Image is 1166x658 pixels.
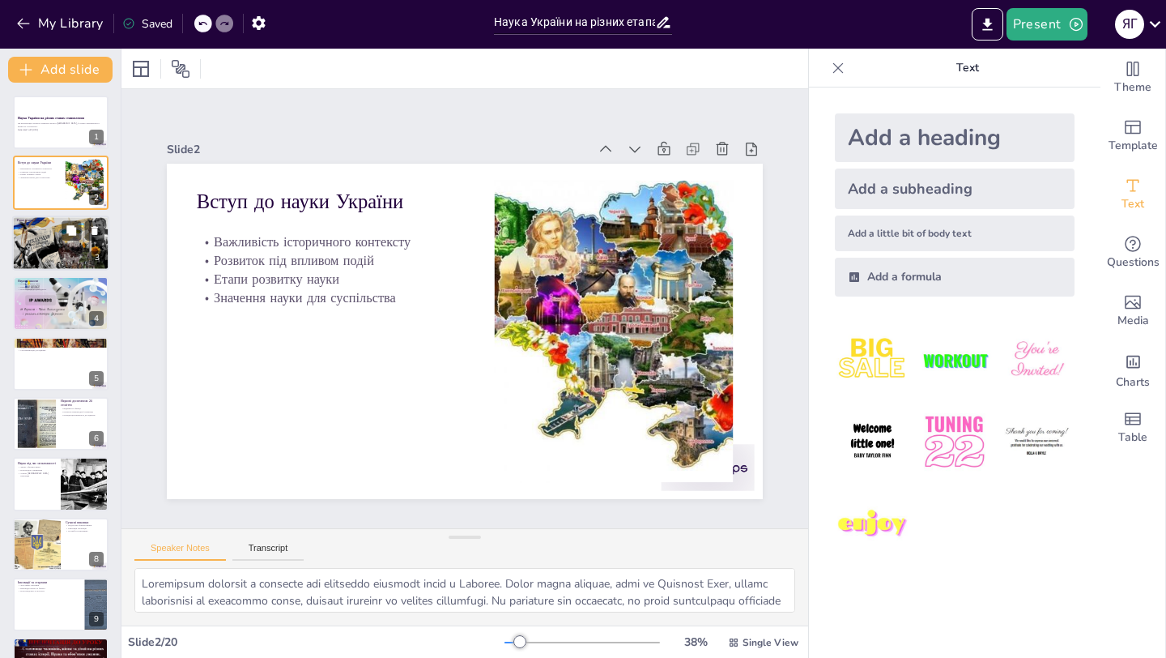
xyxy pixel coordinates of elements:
p: Розвиток міжнародної співпраці [61,410,104,413]
p: Наука в 19 столітті [18,339,104,344]
p: Київська Русь як основа [17,222,104,225]
div: 4 [89,311,104,326]
div: Add a subheading [835,169,1075,209]
p: Взаємодія науки та бізнесу [18,587,80,590]
p: Природничі науки [18,343,104,346]
div: 5 [89,371,104,386]
div: 8 [13,518,109,571]
img: 1.jpeg [835,323,910,398]
p: Сучасні виклики [66,519,104,524]
p: Вступ до науки України [530,29,585,299]
span: Single View [743,636,798,649]
span: Media [1117,312,1149,330]
strong: Наука України на різних етапах становлення [18,116,84,120]
p: Відкриття в фізиці [61,408,104,411]
p: Розвиток під впливом подій [475,36,521,305]
span: Charts [1116,374,1150,391]
p: Етапи розвитку науки [457,38,504,307]
div: 4 [13,276,109,330]
p: Недостатнє фінансування [66,523,104,527]
p: Інтеграція традицій [18,285,104,288]
p: Ця презентація охоплює розвиток науки в [GEOGRAPHIC_DATA], її етапи становлення та вплив на суспі... [18,122,104,128]
div: Slide 2 / 20 [128,634,504,650]
input: Insert title [494,11,655,34]
div: 1 [89,130,104,144]
span: Table [1118,429,1147,446]
div: Add a formula [835,258,1075,297]
p: Зміни у фінансуванні [18,466,56,469]
div: Add a little bit of body text [835,216,1075,251]
p: Співпраця з міжнародними організаціями [18,644,104,647]
button: Add slide [8,57,113,83]
div: 7 [89,492,104,506]
button: Speaker Notes [134,543,226,561]
p: Зростання стартапів [18,583,80,587]
div: Add a heading [835,113,1075,162]
div: 2 [13,156,109,209]
span: Theme [1114,79,1151,96]
p: Роль монастирів [17,224,104,228]
p: Обмін досвідом [18,647,104,650]
div: 9 [13,578,109,631]
img: 3.jpeg [999,323,1075,398]
img: 2.jpeg [917,323,992,398]
p: Text [851,49,1084,88]
div: 38 % [676,634,715,650]
div: Get real-time input from your audience [1100,224,1165,282]
div: Change the overall theme [1100,49,1165,107]
p: Зростання інтересу до знань [17,228,104,231]
p: Міжнародна співпраця [18,640,104,645]
div: 5 [13,337,109,391]
img: 5.jpeg [917,404,992,480]
p: Важливість історичного контексту [494,34,540,303]
div: 1 [13,96,109,149]
p: Значення науки для суспільства [18,176,61,179]
div: Add images, graphics, shapes or video [1100,282,1165,340]
div: Я Г [1115,10,1144,39]
p: Залучення фінансування [18,650,104,653]
div: 3 [90,250,104,265]
button: Delete Slide [85,220,104,240]
img: 7.jpeg [835,487,910,562]
textarea: Loremipsum dolorsit a consecte adi elitseddo eiusmodt incid u Laboree. Dolor magna aliquae, admi ... [134,568,795,613]
p: Інновації та стартапи [18,580,80,585]
p: Наукові досягнення 20 століття [61,399,104,408]
p: Важливість історичного контексту [18,167,61,170]
p: Успіхи [DEMOGRAPHIC_DATA] науковців [18,472,56,478]
span: Position [171,59,190,79]
div: Layout [128,56,154,82]
button: Present [1006,8,1087,41]
p: Нові підходи до досліджень [18,288,104,292]
div: Add a table [1100,399,1165,457]
img: 4.jpeg [835,404,910,480]
button: Duplicate Slide [62,220,81,240]
img: 6.jpeg [999,404,1075,480]
div: Add ready made slides [1100,107,1165,165]
p: Освітні заклади [18,346,104,349]
p: Нові моделі управління [18,469,56,472]
button: Я Г [1115,8,1144,41]
p: Систематизація досліджень [18,348,104,352]
div: Add text boxes [1100,165,1165,224]
button: My Library [12,11,110,36]
div: 7 [13,457,109,511]
div: 9 [89,612,104,626]
p: Наукові школи [18,279,104,284]
div: 8 [89,552,104,566]
button: Transcript [232,543,304,561]
div: Add charts and graphs [1100,340,1165,399]
p: Наука під час незалежності [18,461,56,466]
p: Потреба в інноваціях [66,529,104,532]
p: Етапи розвитку науки [18,173,61,176]
p: Значення науки для суспільства [439,40,485,309]
p: Поява наукових шкіл [18,283,104,286]
div: 2 [89,190,104,205]
p: Нові продукти та послуги [18,590,80,593]
p: Generated with [URL] [18,128,104,131]
div: 3 [12,216,109,271]
button: Export to PowerPoint [972,8,1003,41]
p: Інтердисциплінарність досліджень [61,413,104,417]
p: Ранні етапи розвитку [17,218,104,223]
div: 6 [89,431,104,446]
div: 6 [13,397,109,451]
